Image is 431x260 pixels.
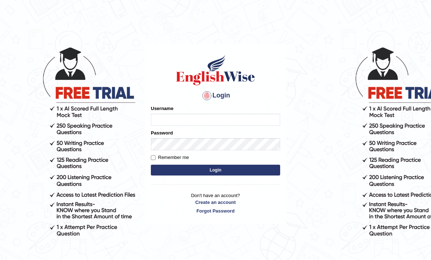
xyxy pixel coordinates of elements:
img: Logo of English Wise sign in for intelligent practice with AI [175,54,256,86]
label: Password [151,129,173,136]
p: Don't have an account? [151,192,280,214]
a: Create an account [151,199,280,206]
input: Remember me [151,155,156,160]
button: Login [151,165,280,175]
label: Username [151,105,173,112]
label: Remember me [151,154,189,161]
a: Forgot Password [151,207,280,214]
h4: Login [151,90,280,101]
